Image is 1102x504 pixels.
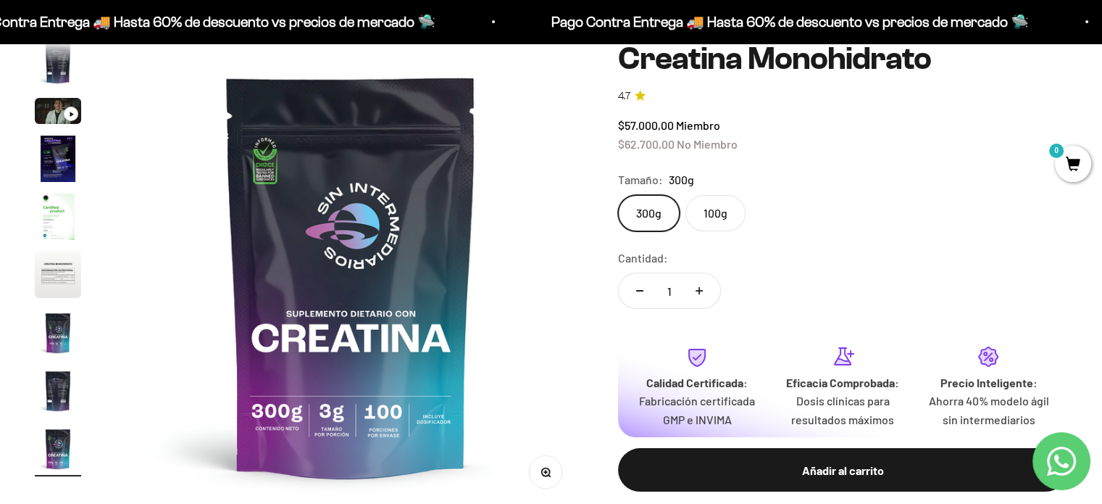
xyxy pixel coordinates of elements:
strong: Eficacia Comprobada: [786,376,899,389]
img: Creatina Monohidrato [35,310,81,356]
button: Ir al artículo 3 [35,98,81,128]
button: Añadir al carrito [618,448,1067,492]
p: Dosis clínicas para resultados máximos [782,392,904,429]
span: 4.7 [618,88,630,104]
span: Miembro [676,118,720,132]
button: Ir al artículo 7 [35,310,81,360]
button: Aumentar cantidad [678,273,720,308]
button: Reducir cantidad [619,273,661,308]
button: Ir al artículo 5 [35,194,81,244]
p: Fabricación certificada GMP e INVIMA [635,392,758,429]
span: No Miembro [677,137,738,151]
img: Creatina Monohidrato [35,252,81,298]
span: $57.000,00 [618,118,674,132]
span: 300g [669,170,694,189]
button: Ir al artículo 9 [35,426,81,476]
img: Creatina Monohidrato [35,426,81,472]
p: Pago Contra Entrega 🚚 Hasta 60% de descuento vs precios de mercado 🛸 [401,10,879,33]
strong: Calidad Certificada: [646,376,748,389]
p: Ahorra 40% modelo ágil sin intermediarios [927,392,1050,429]
h1: Creatina Monohidrato [618,41,1067,76]
a: 4.74.7 de 5.0 estrellas [618,88,1067,104]
button: Ir al artículo 4 [35,136,81,186]
a: 0 [1055,157,1091,173]
label: Cantidad: [618,249,668,268]
mark: 0 [1048,142,1065,160]
button: Ir al artículo 6 [35,252,81,302]
div: Añadir al carrito [647,461,1038,480]
img: Creatina Monohidrato [35,368,81,414]
button: Ir al artículo 8 [35,368,81,418]
button: Ir al artículo 2 [35,40,81,91]
img: Creatina Monohidrato [35,136,81,182]
img: Creatina Monohidrato [35,40,81,86]
img: Creatina Monohidrato [35,194,81,240]
span: $62.700,00 [618,137,675,151]
legend: Tamaño: [618,170,663,189]
strong: Precio Inteligente: [940,376,1037,389]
